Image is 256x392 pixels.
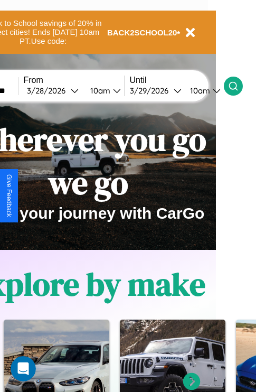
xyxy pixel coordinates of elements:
iframe: Intercom live chat [11,356,36,381]
button: 3/28/2026 [24,85,82,96]
div: Give Feedback [5,174,13,217]
button: 10am [82,85,124,96]
label: From [24,76,124,85]
b: BACK2SCHOOL20 [107,28,177,37]
div: 3 / 29 / 2026 [130,86,174,96]
div: 3 / 28 / 2026 [27,86,71,96]
div: 10am [85,86,113,96]
label: Until [130,76,224,85]
div: 10am [185,86,213,96]
button: 10am [182,85,224,96]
